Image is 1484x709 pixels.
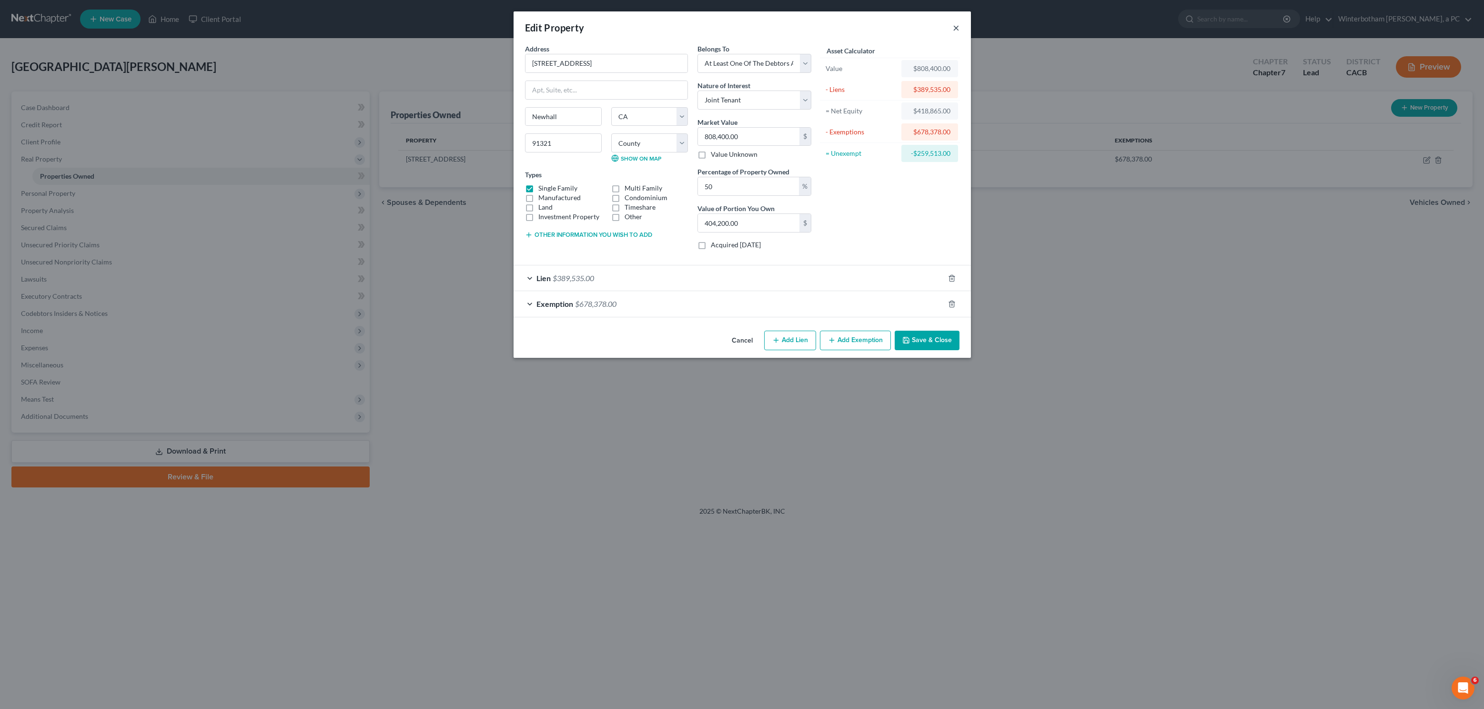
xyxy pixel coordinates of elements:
[698,128,799,146] input: 0.00
[724,332,760,351] button: Cancel
[697,45,729,53] span: Belongs To
[625,203,656,212] label: Timeshare
[553,273,594,283] span: $389,535.00
[625,183,662,193] label: Multi Family
[826,127,898,137] div: - Exemptions
[909,127,950,137] div: $678,378.00
[697,81,750,91] label: Nature of Interest
[525,81,687,99] input: Apt, Suite, etc...
[538,203,553,212] label: Land
[799,177,811,195] div: %
[895,331,959,351] button: Save & Close
[536,299,573,308] span: Exemption
[698,214,799,232] input: 0.00
[538,193,581,203] label: Manufactured
[525,133,602,152] input: Enter zip...
[698,177,799,195] input: 0.00
[799,214,811,232] div: $
[953,22,959,33] button: ×
[764,331,816,351] button: Add Lien
[827,46,875,56] label: Asset Calculator
[525,231,652,239] button: Other information you wish to add
[909,149,950,158] div: -$259,513.00
[538,212,599,222] label: Investment Property
[826,106,898,116] div: = Net Equity
[1471,677,1479,684] span: 6
[909,85,950,94] div: $389,535.00
[536,273,551,283] span: Lien
[611,154,661,162] a: Show on Map
[525,21,585,34] div: Edit Property
[525,170,542,180] label: Types
[525,45,549,53] span: Address
[711,240,761,250] label: Acquired [DATE]
[525,108,601,126] input: Enter city...
[538,183,577,193] label: Single Family
[826,149,898,158] div: = Unexempt
[525,54,687,72] input: Enter address...
[826,85,898,94] div: - Liens
[697,203,775,213] label: Value of Portion You Own
[909,64,950,73] div: $808,400.00
[625,193,667,203] label: Condominium
[711,150,757,159] label: Value Unknown
[820,331,891,351] button: Add Exemption
[799,128,811,146] div: $
[909,106,950,116] div: $418,865.00
[1452,677,1474,699] iframe: Intercom live chat
[697,167,789,177] label: Percentage of Property Owned
[826,64,898,73] div: Value
[697,117,737,127] label: Market Value
[575,299,616,308] span: $678,378.00
[625,212,642,222] label: Other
